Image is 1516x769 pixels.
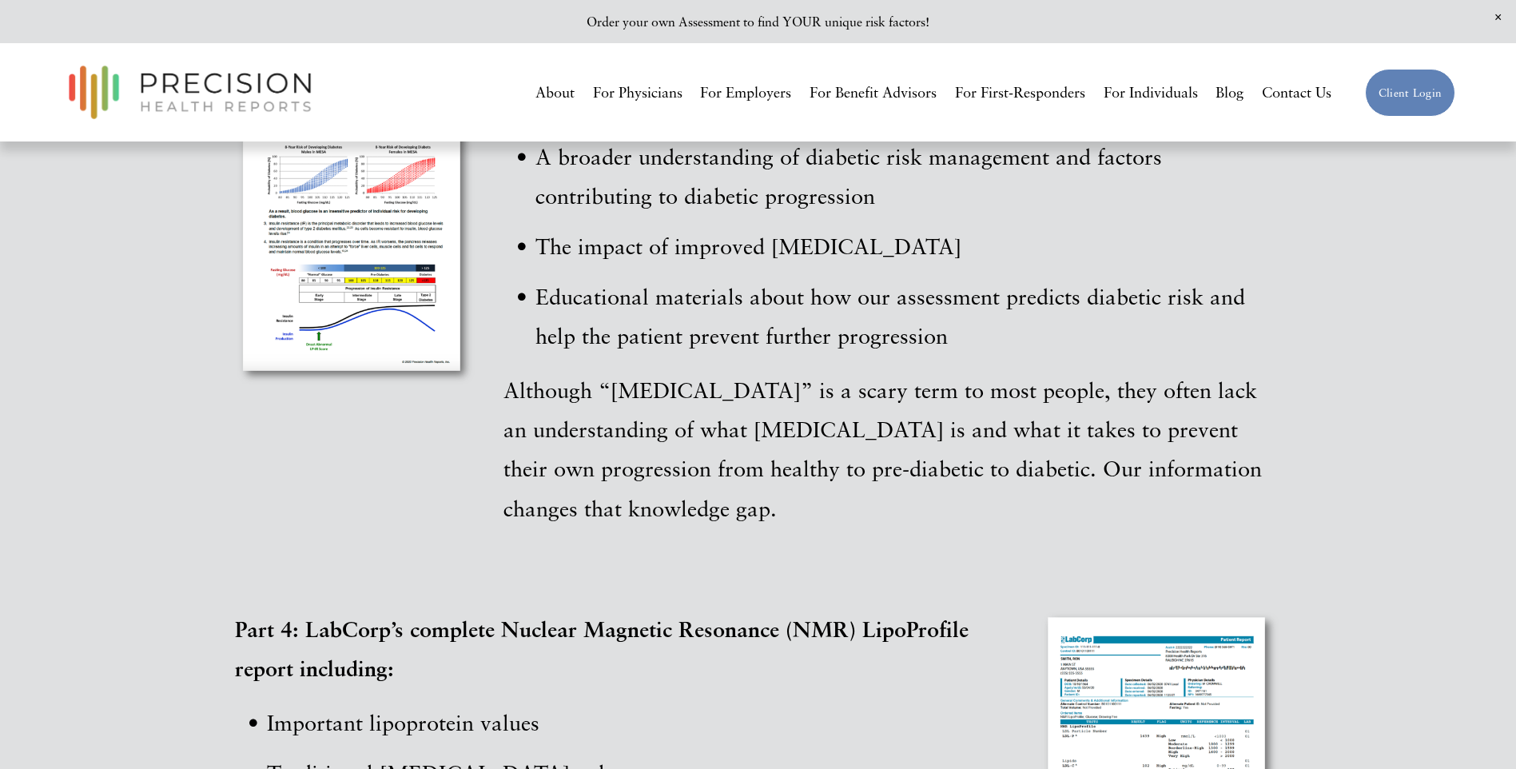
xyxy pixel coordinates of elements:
a: For Individuals [1104,78,1198,108]
p: Although “[MEDICAL_DATA]” is a scary term to most people, they often lack an understanding of wha... [503,370,1281,528]
a: About [535,78,575,108]
strong: Part 4: LabCorp’s complete Nuclear Magnetic Resonance (NMR) LipoProfile report including: [235,616,975,681]
img: Precision Health Reports [61,58,320,126]
a: For First-Responders [955,78,1085,108]
p: The impact of improved [MEDICAL_DATA] [535,226,1281,265]
a: Client Login [1365,69,1455,117]
p: A broader understanding of diabetic risk management and factors contributing to diabetic progression [535,137,1281,216]
p: Important lipoprotein values [267,703,1013,742]
a: Contact Us [1262,78,1331,108]
p: Educational materials about how our assessment predicts diabetic risk and help the patient preven... [535,277,1281,356]
a: For Benefit Advisors [810,78,937,108]
a: For Employers [700,78,791,108]
a: For Physicians [593,78,682,108]
iframe: Chat Widget [1436,692,1516,769]
a: Blog [1216,78,1243,108]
